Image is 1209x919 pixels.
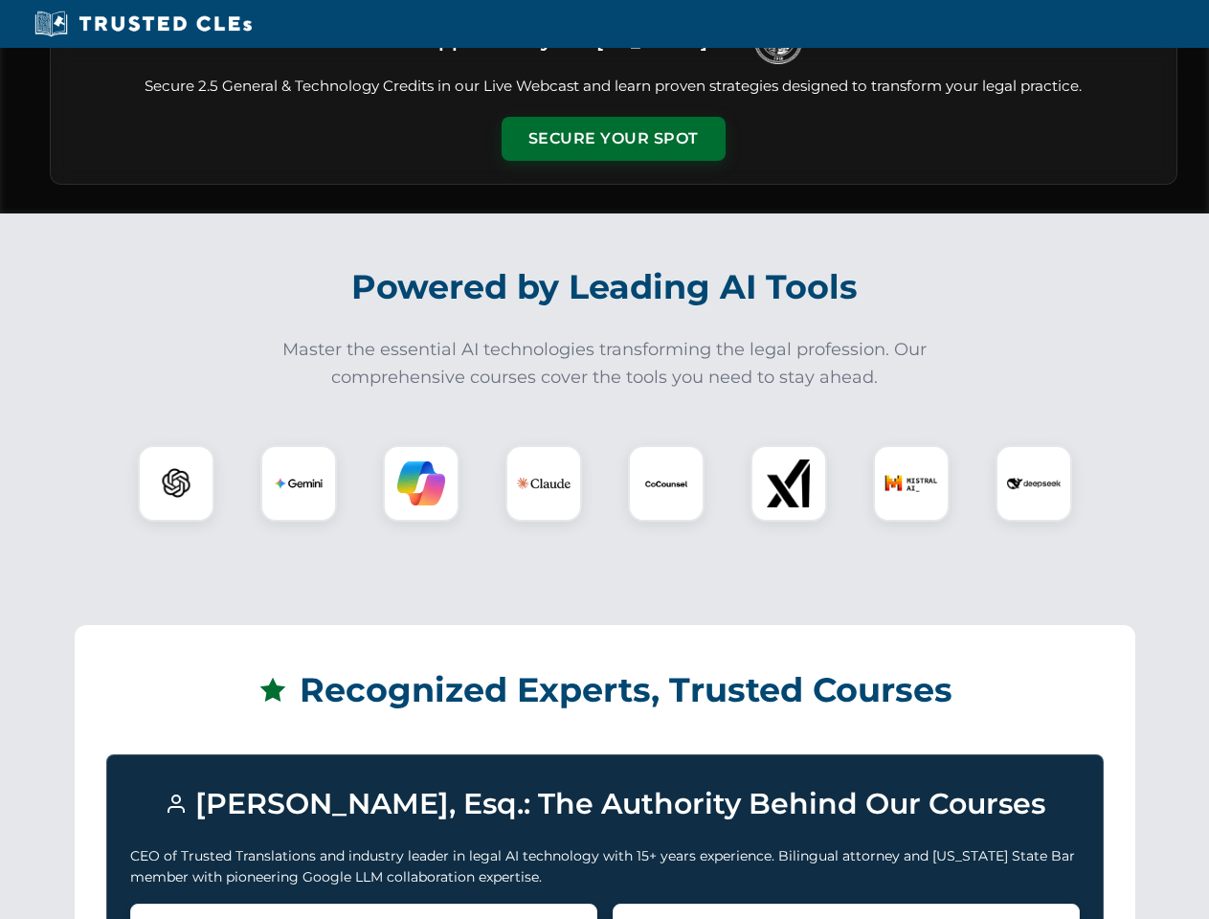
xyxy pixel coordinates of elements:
[138,445,214,522] div: ChatGPT
[148,456,204,511] img: ChatGPT Logo
[130,845,1080,888] p: CEO of Trusted Translations and industry leader in legal AI technology with 15+ years experience....
[996,445,1072,522] div: DeepSeek
[765,459,813,507] img: xAI Logo
[130,778,1080,830] h3: [PERSON_NAME], Esq.: The Authority Behind Our Courses
[75,254,1135,321] h2: Powered by Leading AI Tools
[873,445,950,522] div: Mistral AI
[884,457,938,510] img: Mistral AI Logo
[270,336,940,392] p: Master the essential AI technologies transforming the legal profession. Our comprehensive courses...
[505,445,582,522] div: Claude
[502,117,726,161] button: Secure Your Spot
[628,445,705,522] div: CoCounsel
[642,459,690,507] img: CoCounsel Logo
[1007,457,1061,510] img: DeepSeek Logo
[74,76,1153,98] p: Secure 2.5 General & Technology Credits in our Live Webcast and learn proven strategies designed ...
[260,445,337,522] div: Gemini
[106,657,1104,724] h2: Recognized Experts, Trusted Courses
[29,10,257,38] img: Trusted CLEs
[750,445,827,522] div: xAI
[383,445,459,522] div: Copilot
[397,459,445,507] img: Copilot Logo
[275,459,323,507] img: Gemini Logo
[517,457,571,510] img: Claude Logo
